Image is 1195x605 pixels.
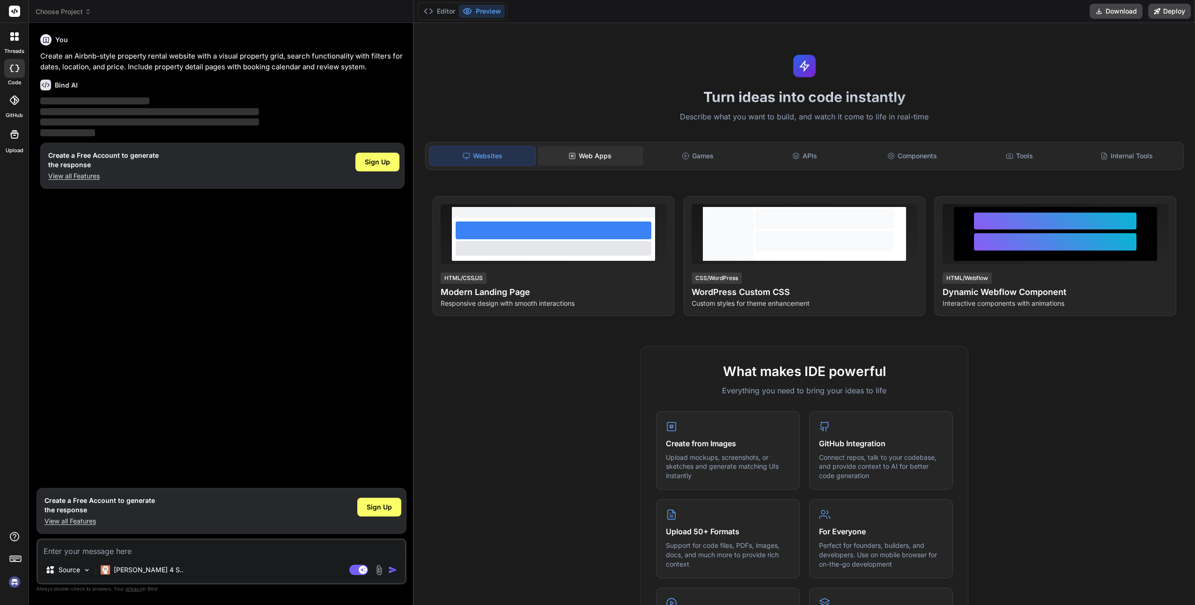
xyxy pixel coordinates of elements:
img: signin [7,574,22,590]
img: Pick Models [83,566,91,574]
p: Perfect for founders, builders, and developers. Use on mobile browser for on-the-go development [819,541,943,568]
h4: Create from Images [666,438,790,449]
span: ‌ [40,129,95,136]
span: Sign Up [365,157,390,167]
span: ‌ [40,108,259,115]
p: Upload mockups, screenshots, or sketches and generate matching UIs instantly [666,453,790,480]
label: Upload [6,147,23,155]
p: Interactive components with animations [943,299,1168,308]
button: Download [1090,4,1143,19]
label: threads [4,47,24,55]
h6: Bind AI [55,81,78,90]
h2: What makes IDE powerful [656,362,953,381]
label: code [8,79,21,87]
img: attachment [374,565,384,575]
h6: You [55,35,68,44]
div: Web Apps [538,146,643,166]
p: Support for code files, PDFs, images, docs, and much more to provide rich context [666,541,790,568]
button: Deploy [1148,4,1191,19]
div: Websites [429,146,536,166]
h1: Turn ideas into code instantly [420,89,1189,105]
div: HTML/CSS/JS [441,273,487,284]
img: Claude 4 Sonnet [101,565,110,575]
p: View all Features [48,171,159,181]
p: Everything you need to bring your ideas to life [656,385,953,396]
h1: Create a Free Account to generate the response [44,496,155,515]
h4: GitHub Integration [819,438,943,449]
div: CSS/WordPress [692,273,742,284]
p: [PERSON_NAME] 4 S.. [114,565,184,575]
h4: For Everyone [819,526,943,537]
h4: Dynamic Webflow Component [943,286,1168,299]
p: Create an Airbnb-style property rental website with a visual property grid, search functionality ... [40,51,405,72]
p: Custom styles for theme enhancement [692,299,917,308]
span: Sign Up [367,502,392,512]
div: Tools [967,146,1072,166]
p: Responsive design with smooth interactions [441,299,666,308]
span: privacy [125,586,142,591]
div: Games [645,146,750,166]
p: View all Features [44,516,155,526]
div: APIs [752,146,857,166]
p: Source [59,565,80,575]
span: Choose Project [36,7,91,16]
div: HTML/Webflow [943,273,992,284]
span: ‌ [40,118,259,125]
h4: WordPress Custom CSS [692,286,917,299]
div: Components [859,146,965,166]
span: ‌ [40,97,149,104]
h4: Upload 50+ Formats [666,526,790,537]
label: GitHub [6,111,23,119]
div: Internal Tools [1074,146,1180,166]
h1: Create a Free Account to generate the response [48,151,159,170]
p: Describe what you want to build, and watch it come to life in real-time [420,111,1189,123]
button: Preview [459,5,505,18]
p: Always double-check its answers. Your in Bind [37,584,406,593]
p: Connect repos, talk to your codebase, and provide context to AI for better code generation [819,453,943,480]
button: Editor [420,5,459,18]
h4: Modern Landing Page [441,286,666,299]
img: icon [388,565,398,575]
